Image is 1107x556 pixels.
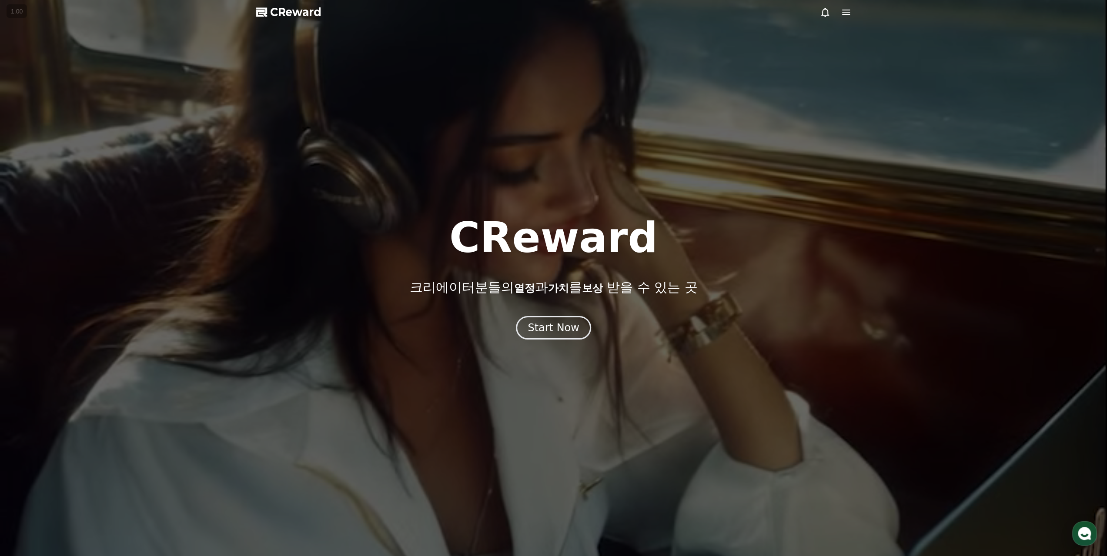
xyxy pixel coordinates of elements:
p: 크리에이터분들의 과 를 받을 수 있는 곳 [409,280,697,295]
span: 보상 [582,282,602,294]
span: 홈 [27,289,33,296]
a: 설정 [112,276,167,297]
button: Start Now [516,316,591,340]
div: Start Now [528,321,579,335]
span: 대화 [80,289,90,296]
a: CReward [256,5,321,19]
span: 열정 [514,282,535,294]
span: 설정 [134,289,145,296]
a: 홈 [3,276,57,297]
span: CReward [270,5,321,19]
h1: CReward [449,217,658,259]
a: Start Now [516,325,591,333]
span: 가치 [548,282,569,294]
a: 대화 [57,276,112,297]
